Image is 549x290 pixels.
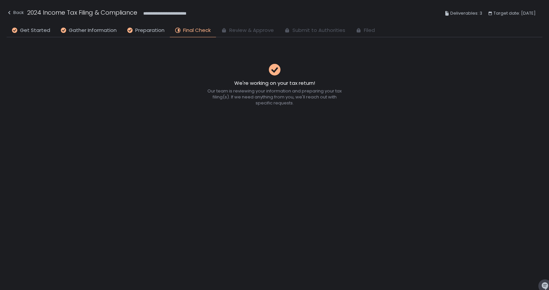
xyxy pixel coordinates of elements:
[494,9,536,17] span: Target date: [DATE]
[183,27,211,34] span: Final Check
[234,79,315,87] h2: We're working on your tax return!
[450,9,482,17] span: Deliverables: 3
[206,88,343,106] div: Our team is reviewing your information and preparing your tax filing(s). If we need anything from...
[364,27,375,34] span: Filed
[69,27,117,34] span: Gather Information
[20,27,50,34] span: Get Started
[7,9,24,17] div: Back
[229,27,274,34] span: Review & Approve
[135,27,165,34] span: Preparation
[7,8,24,19] button: Back
[292,27,345,34] span: Submit to Authorities
[27,8,137,17] h1: 2024 Income Tax Filing & Compliance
